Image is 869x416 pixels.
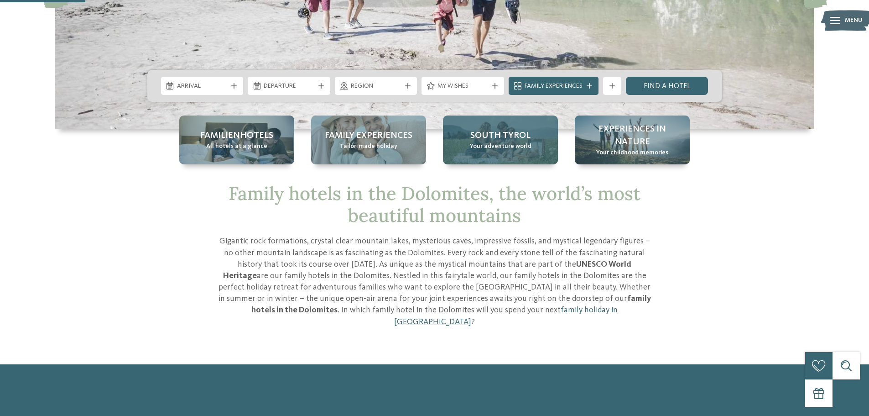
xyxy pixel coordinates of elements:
[437,82,488,91] span: My wishes
[470,142,531,151] span: Your adventure world
[177,82,228,91] span: Arrival
[584,123,681,148] span: Experiences in nature
[325,129,412,142] span: Family Experiences
[179,116,294,164] a: Family hotels in the Dolomites: Holidays in the realm of the Pale Mountains Familienhotels All ho...
[206,142,267,151] span: All hotels at a glance
[626,77,708,95] a: Find a hotel
[525,82,583,91] span: Family Experiences
[470,129,531,142] span: South Tyrol
[340,142,397,151] span: Tailor-made holiday
[264,82,314,91] span: Departure
[311,116,426,164] a: Family hotels in the Dolomites: Holidays in the realm of the Pale Mountains Family Experiences Ta...
[575,116,690,164] a: Family hotels in the Dolomites: Holidays in the realm of the Pale Mountains Experiences in nature...
[229,182,640,227] span: Family hotels in the Dolomites, the world’s most beautiful mountains
[443,116,558,164] a: Family hotels in the Dolomites: Holidays in the realm of the Pale Mountains South Tyrol Your adve...
[218,236,651,328] p: Gigantic rock formations, crystal clear mountain lakes, mysterious caves, impressive fossils, and...
[394,306,618,326] a: family holiday in [GEOGRAPHIC_DATA]
[596,148,668,158] span: Your childhood memories
[200,129,273,142] span: Familienhotels
[223,260,632,280] strong: UNESCO World Heritage
[351,82,401,91] span: Region
[251,295,651,314] strong: family hotels in the Dolomites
